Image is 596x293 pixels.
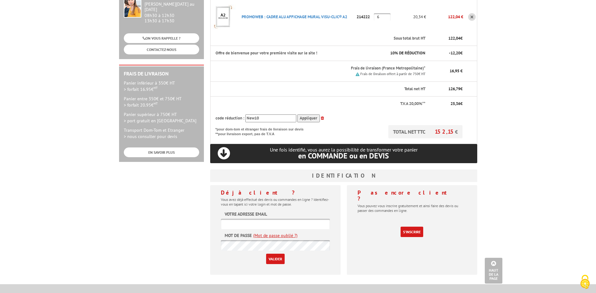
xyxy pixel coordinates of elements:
[379,50,425,56] p: % DE RÉDUCTION
[297,114,320,122] input: Appliquer
[242,14,347,19] a: PROMOWEB : CADRE ALU AFFICHAGE MURAL VISU-CLIC® A2
[124,80,199,92] p: Panier inférieur à 350€ HT
[124,127,199,140] p: Transport Dom-Tom et Etranger
[360,72,425,76] small: Frais de livraison offert à partir de 750€ HT
[577,274,593,290] img: Cookies (fenêtre modale)
[124,102,158,108] span: > forfait 20.95€
[124,96,199,108] p: Panier entre 350€ et 750€ HT
[431,50,462,56] p: - €
[448,86,460,91] span: 126,79
[216,101,426,107] p: T.V.A 20,00%**
[124,111,199,124] p: Panier supérieur à 750€ HT
[355,11,374,22] p: 214222
[221,190,330,196] h4: Déjà client ?
[124,71,199,77] h2: Frais de Livraison
[266,254,285,264] input: Valider
[124,134,177,139] span: > nous consulter pour devis
[451,101,460,106] span: 25,36
[435,128,455,135] span: 152,15
[216,125,310,137] p: *pour dom-tom et étranger frais de livraison sur devis **pour livraison export, pas de T.V.A
[391,11,426,22] p: 20,34 €
[450,68,462,74] span: 16,95 €
[216,86,426,92] p: Total net HT
[358,190,467,202] h4: Pas encore client ?
[154,101,158,106] sup: HT
[145,2,199,12] div: [PERSON_NAME][DATE] au [DATE]
[253,232,298,239] a: (Mot de passe oublié ?)
[388,125,462,138] p: TOTAL NET TTC €
[431,86,462,92] p: €
[298,151,389,161] span: en COMMANDE ou en DEVIS
[574,272,596,293] button: Cookies (fenêtre modale)
[431,101,462,107] p: €
[154,86,158,90] sup: HT
[426,11,463,22] p: 122,04 €
[211,4,236,30] img: PROMOWEB : CADRE ALU AFFICHAGE MURAL VISU-CLIC® A2
[124,118,196,124] span: > port gratuit en [GEOGRAPHIC_DATA]
[401,227,423,237] a: S'inscrire
[242,65,426,71] p: Frais de livraison (France Metropolitaine)*
[145,2,199,23] div: 08h30 à 12h30 13h30 à 17h30
[124,86,158,92] span: > forfait 16.95€
[356,72,359,76] img: picto.png
[358,203,467,213] p: Vous pouvez vous inscrire gratuitement et ainsi faire des devis ou passer des commandes en ligne.
[448,36,460,41] span: 122,04
[216,115,244,121] span: code réduction :
[225,232,252,239] label: Mot de passe
[390,50,395,56] span: 10
[221,197,330,207] p: Vous avez déjà effectué des devis ou commandes en ligne ? Identifiez-vous en tapant ici votre log...
[210,147,477,160] p: Une fois identifié, vous aurez la possibilité de transformer votre panier
[124,45,199,54] a: CONTACTEZ-NOUS
[485,258,502,284] a: Haut de la page
[210,46,374,61] th: Offre de bienvenue pour votre première visite sur le site !
[225,211,267,217] label: Votre adresse email
[124,33,199,43] a: ON VOUS RAPPELLE ?
[210,169,477,182] h3: Identification
[451,50,460,56] span: 12,20
[431,36,462,41] p: €
[124,147,199,157] a: EN SAVOIR PLUS
[237,31,426,46] th: Sous total brut HT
